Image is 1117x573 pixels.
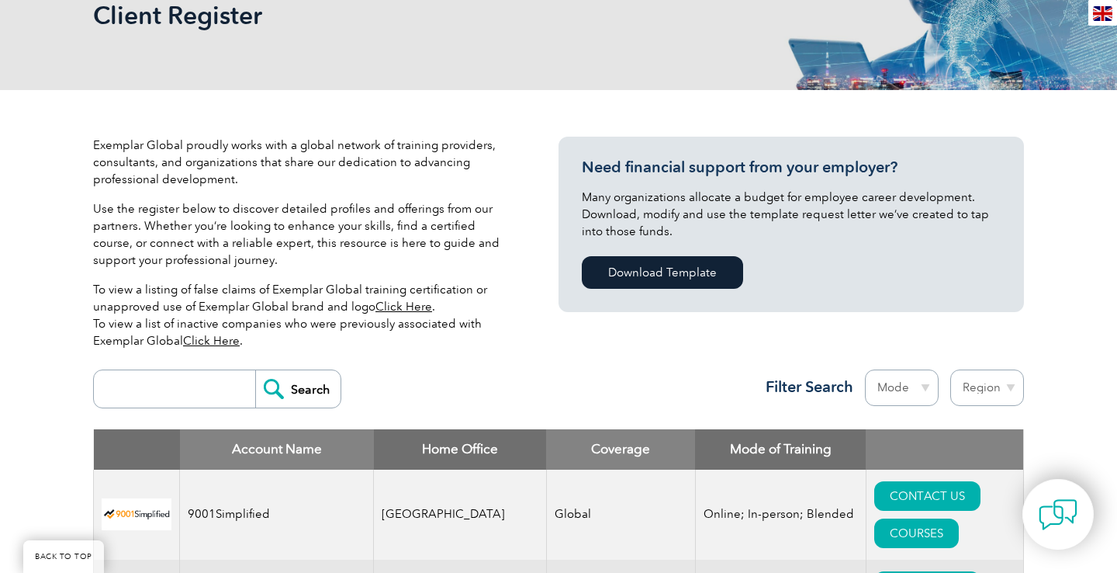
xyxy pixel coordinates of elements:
[582,158,1001,177] h3: Need financial support from your employer?
[874,519,959,548] a: COURSES
[546,470,695,560] td: Global
[93,200,512,269] p: Use the register below to discover detailed profiles and offerings from our partners. Whether you...
[180,470,374,560] td: 9001Simplified
[546,429,695,470] th: Coverage: activate to sort column ascending
[866,429,1023,470] th: : activate to sort column ascending
[582,256,743,289] a: Download Template
[255,370,341,408] input: Search
[375,300,432,314] a: Click Here
[93,137,512,188] p: Exemplar Global proudly works with a global network of training providers, consultants, and organ...
[1039,495,1077,534] img: contact-chat.png
[93,3,745,28] h2: Client Register
[582,189,1001,240] p: Many organizations allocate a budget for employee career development. Download, modify and use th...
[695,470,866,560] td: Online; In-person; Blended
[874,481,980,511] a: CONTACT US
[374,470,547,560] td: [GEOGRAPHIC_DATA]
[102,498,171,530] img: 37c9c059-616f-eb11-a812-002248153038-logo.png
[183,334,240,348] a: Click Here
[93,281,512,349] p: To view a listing of false claims of Exemplar Global training certification or unapproved use of ...
[23,540,104,573] a: BACK TO TOP
[1093,6,1112,21] img: en
[180,429,374,470] th: Account Name: activate to sort column descending
[756,377,853,397] h3: Filter Search
[695,429,866,470] th: Mode of Training: activate to sort column ascending
[374,429,547,470] th: Home Office: activate to sort column ascending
